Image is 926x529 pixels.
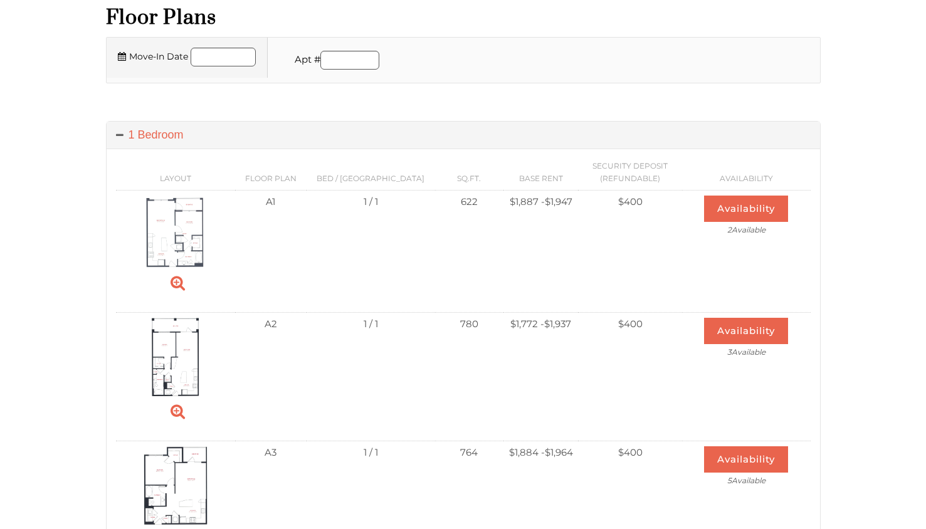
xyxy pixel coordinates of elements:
[687,225,805,234] span: 2
[235,441,307,502] td: A3
[457,174,481,183] span: Sq.Ft.
[292,51,382,73] li: Apt #
[435,312,503,374] td: 780
[704,446,788,473] button: Availability
[435,441,503,502] td: 764
[320,51,379,70] input: Apartment number
[307,441,435,502] td: 1 / 1
[578,312,682,374] td: $400
[143,446,208,526] img: Suite A Floorplan
[235,155,307,191] th: Floor Plan
[307,191,435,249] td: 1 / 1
[578,155,682,191] th: Security Deposit (Refundable)
[307,312,435,374] td: 1 / 1
[107,122,820,149] a: 1 Bedroom
[503,312,578,374] td: $1,772 - $1,937
[191,48,256,66] input: Move in date
[235,191,307,249] td: A1
[687,347,805,357] span: 3
[235,312,307,374] td: A2
[171,273,185,292] a: Zoom
[307,155,435,191] th: Bed / [GEOGRAPHIC_DATA]
[143,479,208,491] a: A3
[732,347,766,357] span: Available
[171,402,185,421] a: Zoom
[143,226,208,238] a: A1
[578,441,682,502] td: $400
[503,155,578,191] th: Base Rent
[682,155,810,191] th: Availability
[116,155,235,191] th: Layout
[704,196,788,222] button: Availability
[687,476,805,485] span: 5
[503,441,578,502] td: $1,884 - $1,964
[143,196,208,268] img: Suite A Floorplan
[503,191,578,249] td: $1,887 - $1,947
[732,476,766,485] span: Available
[150,318,200,397] img: Suite A Floorplan
[732,225,766,234] span: Available
[150,350,200,362] a: A2
[578,191,682,249] td: $400
[106,5,821,31] h1: Floor Plans
[118,48,188,65] label: Move-In Date
[435,191,503,249] td: 622
[704,318,788,344] button: Availability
